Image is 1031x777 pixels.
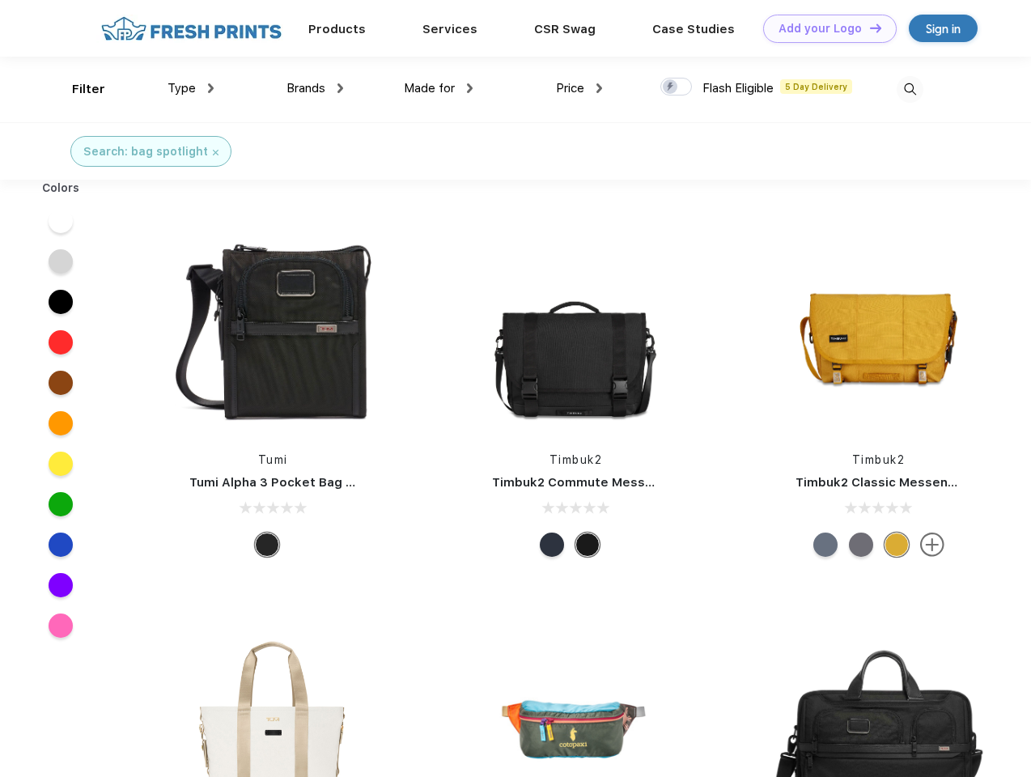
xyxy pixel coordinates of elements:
[813,533,838,557] div: Eco Lightbeam
[897,76,923,103] img: desktop_search.svg
[556,81,584,96] span: Price
[780,79,852,94] span: 5 Day Delivery
[468,220,683,435] img: func=resize&h=266
[852,453,906,466] a: Timbuk2
[165,220,380,435] img: func=resize&h=266
[926,19,961,38] div: Sign in
[796,475,996,490] a: Timbuk2 Classic Messenger Bag
[308,22,366,36] a: Products
[920,533,944,557] img: more.svg
[702,81,774,96] span: Flash Eligible
[467,83,473,93] img: dropdown.png
[83,143,208,160] div: Search: bag spotlight
[337,83,343,93] img: dropdown.png
[72,80,105,99] div: Filter
[255,533,279,557] div: Black
[549,453,603,466] a: Timbuk2
[596,83,602,93] img: dropdown.png
[258,453,288,466] a: Tumi
[168,81,196,96] span: Type
[909,15,978,42] a: Sign in
[492,475,709,490] a: Timbuk2 Commute Messenger Bag
[208,83,214,93] img: dropdown.png
[540,533,564,557] div: Eco Nautical
[404,81,455,96] span: Made for
[30,180,92,197] div: Colors
[870,23,881,32] img: DT
[213,150,219,155] img: filter_cancel.svg
[771,220,986,435] img: func=resize&h=266
[189,475,379,490] a: Tumi Alpha 3 Pocket Bag Small
[885,533,909,557] div: Eco Amber
[849,533,873,557] div: Eco Army Pop
[286,81,325,96] span: Brands
[779,22,862,36] div: Add your Logo
[575,533,600,557] div: Eco Black
[96,15,286,43] img: fo%20logo%202.webp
